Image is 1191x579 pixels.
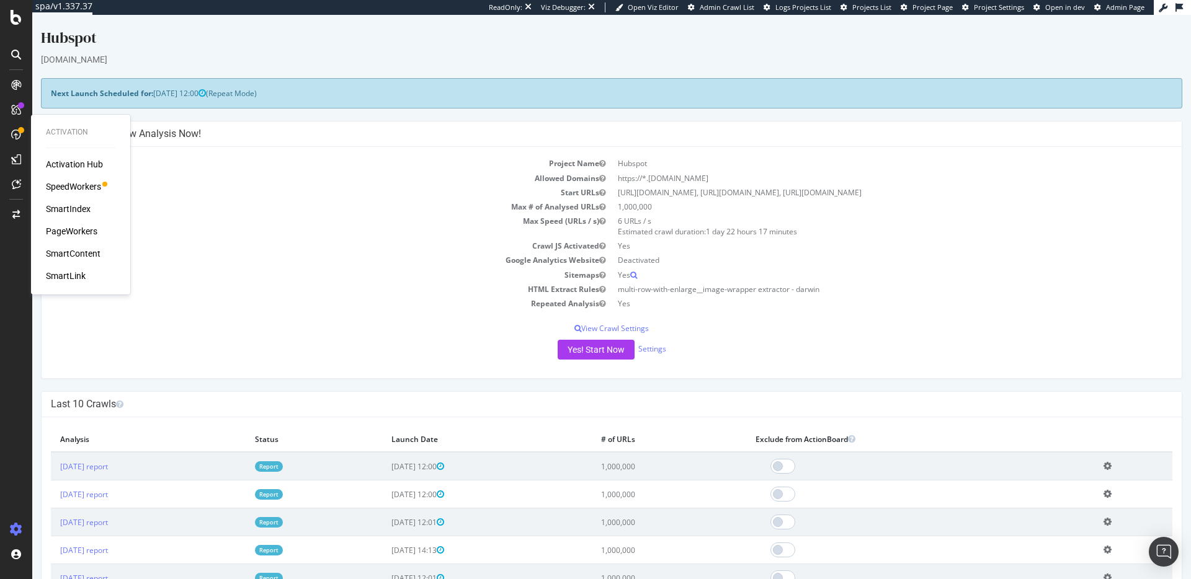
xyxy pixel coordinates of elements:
[28,502,76,513] a: [DATE] report
[764,2,831,12] a: Logs Projects List
[19,224,579,238] td: Crawl JS Activated
[19,267,579,281] td: HTML Extract Rules
[46,158,103,170] a: Activation Hub
[579,267,1140,281] td: multi-row-with-enlarge__image-wrapper extractor - darwin
[223,446,251,457] a: Report
[901,2,953,12] a: Project Page
[121,73,174,84] span: [DATE] 12:00
[579,253,1140,267] td: Yes
[359,446,412,457] span: [DATE] 12:00
[700,2,754,12] span: Admin Crawl List
[223,530,251,541] a: Report
[19,281,579,296] td: Repeated Analysis
[1106,2,1144,12] span: Admin Page
[223,474,251,485] a: Report
[46,127,115,138] div: Activation
[674,211,765,222] span: 1 day 22 hours 17 minutes
[9,63,1150,94] div: (Repeat Mode)
[46,270,86,282] a: SmartLink
[688,2,754,12] a: Admin Crawl List
[28,474,76,485] a: [DATE] report
[28,446,76,457] a: [DATE] report
[359,502,412,513] span: [DATE] 12:01
[775,2,831,12] span: Logs Projects List
[19,141,579,156] td: Project Name
[9,38,1150,51] div: [DOMAIN_NAME]
[579,238,1140,252] td: Deactivated
[19,412,213,437] th: Analysis
[579,224,1140,238] td: Yes
[9,12,1150,38] div: Hubspot
[19,238,579,252] td: Google Analytics Website
[560,466,714,493] td: 1,000,000
[19,156,579,170] td: Allowed Domains
[912,2,953,12] span: Project Page
[560,412,714,437] th: # of URLs
[19,383,1140,396] h4: Last 10 Crawls
[560,493,714,521] td: 1,000,000
[28,530,76,541] a: [DATE] report
[606,329,634,339] a: Settings
[579,185,1140,199] td: 1,000,000
[579,199,1140,224] td: 6 URLs / s Estimated crawl duration:
[525,325,602,345] button: Yes! Start Now
[19,308,1140,319] p: View Crawl Settings
[1149,537,1179,567] div: Open Intercom Messenger
[560,437,714,466] td: 1,000,000
[46,203,91,215] a: SmartIndex
[213,412,350,437] th: Status
[560,549,714,577] td: 1,000,000
[46,247,100,260] a: SmartContent
[579,156,1140,170] td: https://*.[DOMAIN_NAME]
[46,180,101,193] a: SpeedWorkers
[560,521,714,549] td: 1,000,000
[541,2,586,12] div: Viz Debugger:
[489,2,522,12] div: ReadOnly:
[1094,2,1144,12] a: Admin Page
[359,474,412,485] span: [DATE] 12:00
[19,253,579,267] td: Sitemaps
[350,412,560,437] th: Launch Date
[852,2,891,12] span: Projects List
[841,2,891,12] a: Projects List
[1033,2,1085,12] a: Open in dev
[615,2,679,12] a: Open Viz Editor
[46,225,97,237] a: PageWorkers
[962,2,1024,12] a: Project Settings
[579,141,1140,156] td: Hubspot
[579,170,1140,185] td: [URL][DOMAIN_NAME], [URL][DOMAIN_NAME], [URL][DOMAIN_NAME]
[579,281,1140,296] td: Yes
[223,558,251,568] a: Report
[19,113,1140,125] h4: Configure your New Analysis Now!
[974,2,1024,12] span: Project Settings
[19,170,579,185] td: Start URLs
[19,185,579,199] td: Max # of Analysed URLs
[19,199,579,224] td: Max Speed (URLs / s)
[1045,2,1085,12] span: Open in dev
[28,558,76,568] a: [DATE] report
[714,412,1062,437] th: Exclude from ActionBoard
[359,530,412,541] span: [DATE] 14:13
[19,73,121,84] strong: Next Launch Scheduled for:
[359,558,412,568] span: [DATE] 12:01
[628,2,679,12] span: Open Viz Editor
[223,502,251,513] a: Report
